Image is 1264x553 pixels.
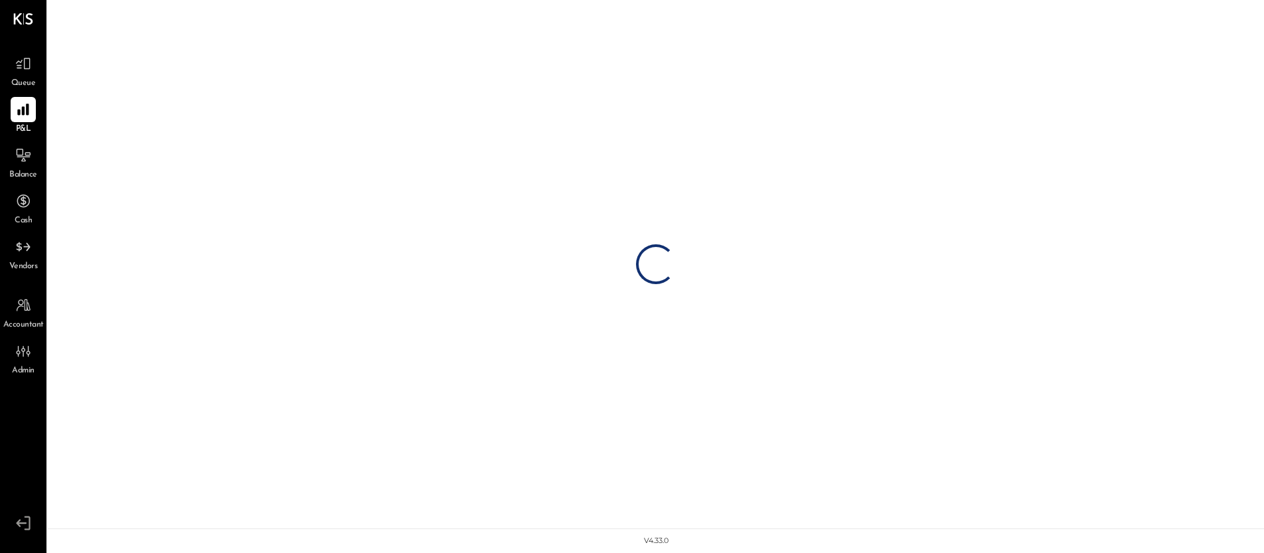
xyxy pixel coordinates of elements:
a: Vendors [1,234,46,273]
span: Cash [15,215,32,227]
span: P&L [16,123,31,135]
span: Admin [12,365,35,377]
span: Vendors [9,261,38,273]
a: Balance [1,143,46,181]
div: v 4.33.0 [644,536,669,546]
a: Cash [1,189,46,227]
a: Queue [1,51,46,90]
a: Admin [1,339,46,377]
span: Accountant [3,319,44,331]
span: Balance [9,169,37,181]
span: Queue [11,78,36,90]
a: Accountant [1,293,46,331]
a: P&L [1,97,46,135]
